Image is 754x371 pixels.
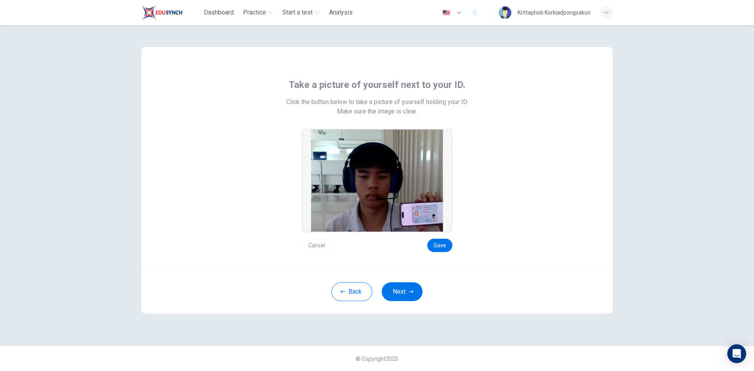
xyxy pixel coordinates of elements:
[286,97,468,107] span: Click the button below to take a picture of yourself holding your ID.
[382,282,423,301] button: Next
[356,356,398,362] span: © Copyright 2025
[141,5,201,20] a: Train Test logo
[204,8,234,17] span: Dashboard
[141,5,183,20] img: Train Test logo
[329,8,353,17] span: Analysis
[427,239,452,252] button: Save
[282,8,313,17] span: Start a test
[441,10,451,16] img: en
[499,6,511,19] img: Profile picture
[326,5,356,20] button: Analysis
[311,130,443,232] img: preview screemshot
[201,5,237,20] button: Dashboard
[243,8,266,17] span: Practice
[240,5,276,20] button: Practice
[331,282,372,301] button: Back
[279,5,323,20] button: Start a test
[727,344,746,363] div: Open Intercom Messenger
[518,8,591,17] div: Krittaphob Korkiadpongsakon
[289,79,465,91] span: Take a picture of yourself next to your ID.
[302,239,332,252] button: Cancel
[337,107,417,116] span: Make sure the image is clear.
